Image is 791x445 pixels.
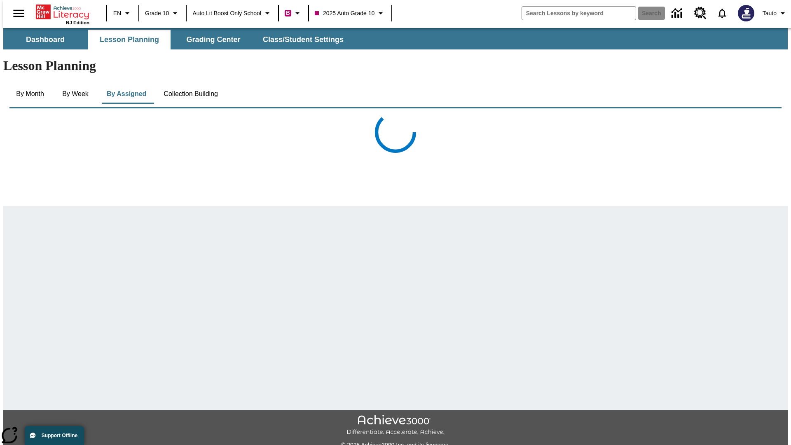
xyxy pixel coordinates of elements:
[3,28,788,49] div: SubNavbar
[346,415,445,436] img: Achieve3000 Differentiate Accelerate Achieve
[286,8,290,18] span: B
[281,6,306,21] button: Boost Class color is violet red. Change class color
[711,2,733,24] a: Notifications
[66,20,89,25] span: NJ Edition
[36,4,89,20] a: Home
[100,84,153,104] button: By Assigned
[189,6,276,21] button: School: Auto Lit Boost only School, Select your school
[738,5,754,21] img: Avatar
[689,2,711,24] a: Resource Center, Will open in new tab
[88,30,171,49] button: Lesson Planning
[763,9,777,18] span: Tauto
[157,84,225,104] button: Collection Building
[145,9,169,18] span: Grade 10
[667,2,689,25] a: Data Center
[9,84,51,104] button: By Month
[25,426,84,445] button: Support Offline
[7,1,31,26] button: Open side menu
[113,9,121,18] span: EN
[192,9,261,18] span: Auto Lit Boost only School
[759,6,791,21] button: Profile/Settings
[55,84,96,104] button: By Week
[42,433,77,438] span: Support Offline
[311,6,389,21] button: Class: 2025 Auto Grade 10, Select your class
[733,2,759,24] button: Select a new avatar
[172,30,255,49] button: Grading Center
[315,9,374,18] span: 2025 Auto Grade 10
[110,6,136,21] button: Language: EN, Select a language
[36,3,89,25] div: Home
[142,6,183,21] button: Grade: Grade 10, Select a grade
[522,7,636,20] input: search field
[3,58,788,73] h1: Lesson Planning
[3,30,351,49] div: SubNavbar
[4,30,87,49] button: Dashboard
[256,30,350,49] button: Class/Student Settings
